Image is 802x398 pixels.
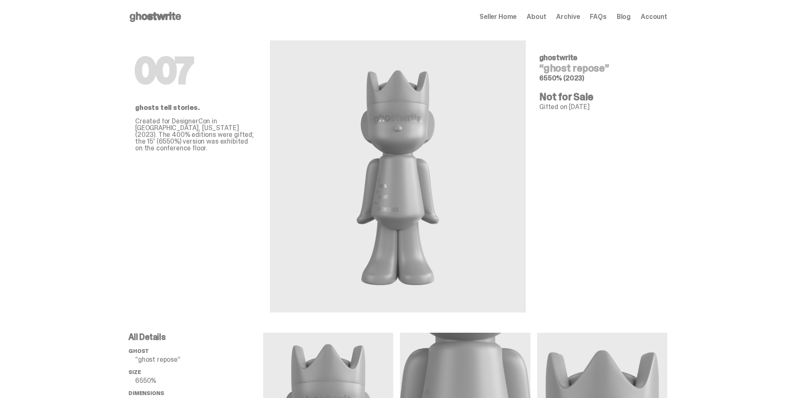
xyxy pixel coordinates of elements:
a: FAQs [590,13,606,20]
span: Size [128,369,141,376]
span: ghostwrite [539,53,577,63]
p: ghosts tell stories. [135,104,256,111]
h4: “ghost repose” [539,63,661,73]
h4: Not for Sale [539,92,661,102]
p: 6550% [135,377,263,384]
a: Blog [617,13,631,20]
p: Created for DesignerCon in [GEOGRAPHIC_DATA], [US_STATE] (2023). The 400% editions were gifted; t... [135,118,256,152]
a: Seller Home [480,13,517,20]
span: Dimensions [128,390,164,397]
a: Account [641,13,667,20]
a: About [527,13,546,20]
img: ghostwrite&ldquo;ghost repose&rdquo; [348,61,448,292]
h1: 007 [135,54,256,88]
a: Archive [556,13,580,20]
span: 6550% (2023) [539,74,584,83]
p: “ghost repose” [135,356,263,363]
p: All Details [128,333,263,341]
p: Gifted on [DATE] [539,104,661,110]
span: ghost [128,347,149,355]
